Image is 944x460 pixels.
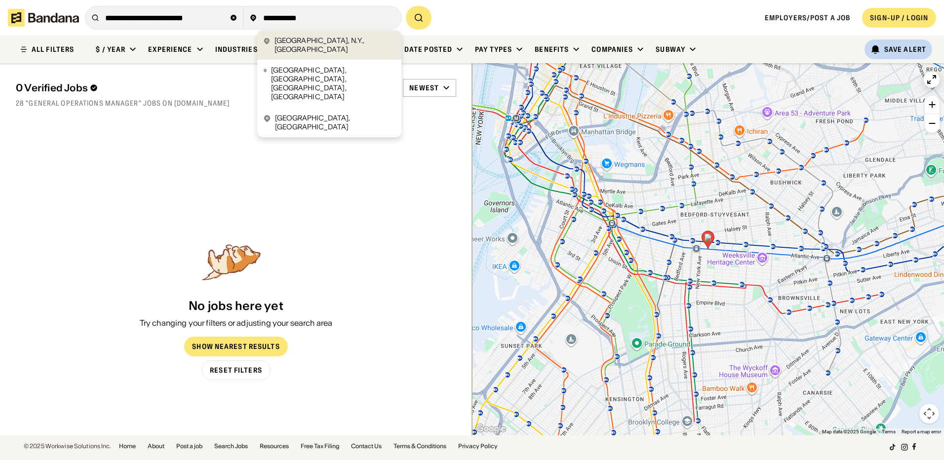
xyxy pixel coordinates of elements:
a: Terms & Conditions [393,443,446,449]
button: Map camera controls [919,404,939,423]
div: Pay Types [475,45,512,54]
a: Report a map error [902,429,941,434]
a: Terms (opens in new tab) [882,429,896,434]
div: Show Nearest Results [192,343,279,350]
div: [GEOGRAPHIC_DATA], [GEOGRAPHIC_DATA] [275,114,395,131]
div: Try changing your filters or adjusting your search area [140,317,333,328]
div: Benefits [535,45,569,54]
div: grid [16,114,456,240]
div: 0 Verified Jobs [16,82,332,94]
a: Home [119,443,136,449]
a: Privacy Policy [458,443,498,449]
div: Date Posted [404,45,452,54]
div: Reset Filters [210,367,262,374]
a: About [148,443,164,449]
a: Open this area in Google Maps (opens a new window) [474,422,507,435]
img: Bandana logotype [8,9,79,27]
div: © 2025 Workwise Solutions Inc. [24,443,111,449]
div: Subway [656,45,685,54]
a: Post a job [176,443,202,449]
div: [GEOGRAPHIC_DATA], [GEOGRAPHIC_DATA], [GEOGRAPHIC_DATA], [GEOGRAPHIC_DATA] [271,66,395,102]
div: $ / year [96,45,125,54]
a: Free Tax Filing [301,443,339,449]
div: Save Alert [884,45,926,54]
img: Google [474,422,507,435]
div: Newest [409,83,439,92]
div: ALL FILTERS [32,46,74,53]
a: Contact Us [351,443,382,449]
div: [GEOGRAPHIC_DATA], N.Y., [GEOGRAPHIC_DATA] [275,36,395,54]
div: SIGN-UP / LOGIN [870,13,928,22]
div: No jobs here yet [189,299,283,313]
a: Search Jobs [214,443,248,449]
div: Companies [591,45,633,54]
div: Experience [148,45,192,54]
span: Map data ©2025 Google [822,429,876,434]
a: Resources [260,443,289,449]
a: Employers/Post a job [765,13,850,22]
div: 28 "General operations manager" jobs on [DOMAIN_NAME] [16,99,456,108]
div: Industries [215,45,258,54]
